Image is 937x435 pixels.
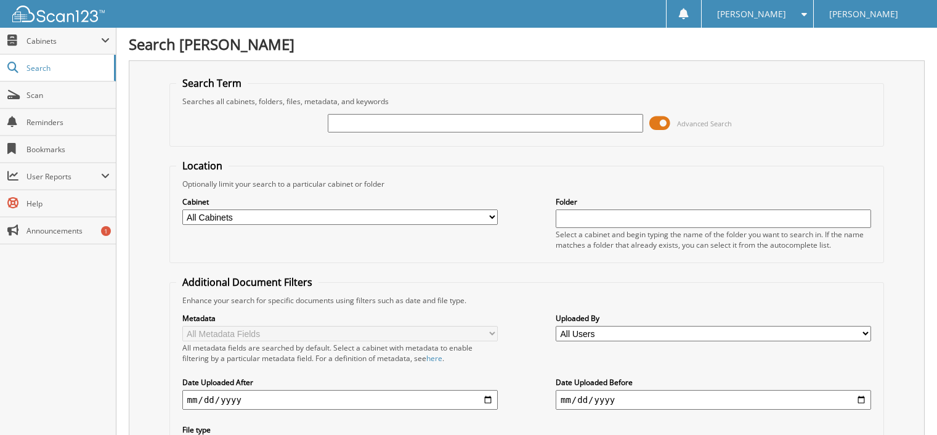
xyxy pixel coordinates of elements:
[182,390,498,410] input: start
[717,10,786,18] span: [PERSON_NAME]
[176,96,878,107] div: Searches all cabinets, folders, files, metadata, and keywords
[26,144,110,155] span: Bookmarks
[101,226,111,236] div: 1
[677,119,732,128] span: Advanced Search
[829,10,898,18] span: [PERSON_NAME]
[176,76,248,90] legend: Search Term
[176,275,318,289] legend: Additional Document Filters
[26,117,110,128] span: Reminders
[176,159,229,173] legend: Location
[26,171,101,182] span: User Reports
[182,377,498,388] label: Date Uploaded After
[556,229,871,250] div: Select a cabinet and begin typing the name of the folder you want to search in. If the name match...
[556,377,871,388] label: Date Uploaded Before
[182,313,498,323] label: Metadata
[26,63,108,73] span: Search
[182,425,498,435] label: File type
[176,179,878,189] div: Optionally limit your search to a particular cabinet or folder
[426,353,442,364] a: here
[12,6,105,22] img: scan123-logo-white.svg
[26,226,110,236] span: Announcements
[26,36,101,46] span: Cabinets
[556,197,871,207] label: Folder
[26,198,110,209] span: Help
[129,34,925,54] h1: Search [PERSON_NAME]
[556,313,871,323] label: Uploaded By
[26,90,110,100] span: Scan
[176,295,878,306] div: Enhance your search for specific documents using filters such as date and file type.
[182,197,498,207] label: Cabinet
[182,343,498,364] div: All metadata fields are searched by default. Select a cabinet with metadata to enable filtering b...
[556,390,871,410] input: end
